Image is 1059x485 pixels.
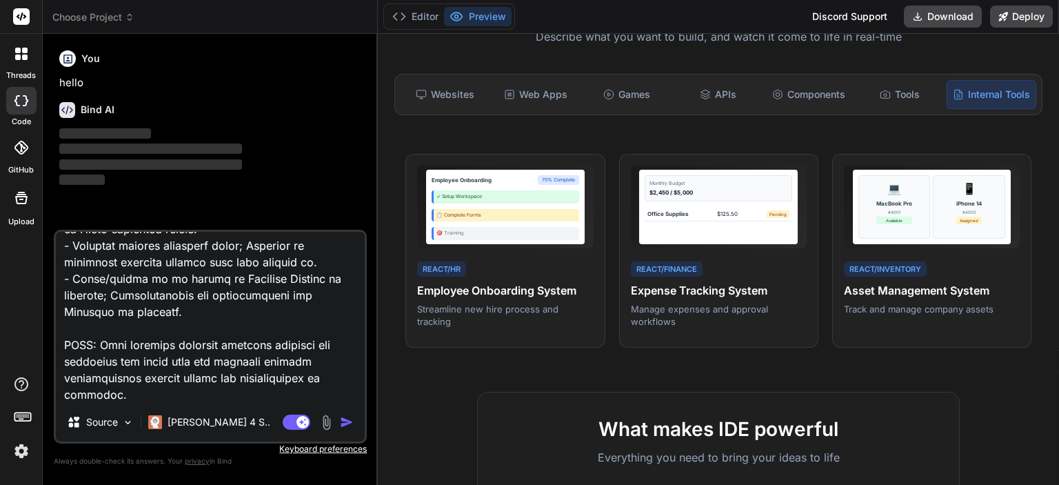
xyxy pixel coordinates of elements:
[717,210,738,218] div: $125.50
[876,199,912,208] div: MacBook Pro
[387,7,444,26] button: Editor
[887,180,901,197] div: 💻
[492,80,580,109] div: Web Apps
[904,6,982,28] button: Download
[631,303,807,328] p: Manage expenses and approval workflows
[844,303,1020,315] p: Track and manage company assets
[340,415,354,429] img: icon
[432,209,579,222] div: 📋 Complete Forms
[54,455,367,468] p: Always double-check its answers. Your in Bind
[8,216,34,228] label: Upload
[8,164,34,176] label: GitHub
[876,209,912,215] div: #A001
[844,282,1020,299] h4: Asset Management System
[956,199,982,208] div: iPhone 14
[319,415,334,430] img: attachment
[956,209,982,215] div: #A002
[417,282,593,299] h4: Employee Onboarding System
[444,7,512,26] button: Preview
[876,217,912,224] div: Available
[122,417,134,428] img: Pick Models
[844,261,927,277] div: React/Inventory
[432,227,579,240] div: 🎯 Training
[417,261,466,277] div: React/HR
[631,282,807,299] h4: Expense Tracking System
[59,75,364,91] p: hello
[59,175,105,185] span: ‌
[583,80,671,109] div: Games
[767,210,789,218] div: Pending
[59,159,242,170] span: ‌
[54,444,367,455] p: Keyboard preferences
[81,52,100,66] h6: You
[417,303,593,328] p: Streamline new hire process and tracking
[947,80,1036,109] div: Internal Tools
[765,80,853,109] div: Components
[59,143,242,154] span: ‌
[990,6,1053,28] button: Deploy
[10,439,33,463] img: settings
[647,210,688,218] div: Office Supplies
[500,449,937,466] p: Everything you need to bring your ideas to life
[185,457,210,465] span: privacy
[386,28,1051,46] p: Describe what you want to build, and watch it come to life in real-time
[674,80,762,109] div: APIs
[59,128,151,139] span: ‌
[81,103,114,117] h6: Bind AI
[86,415,118,429] p: Source
[956,217,982,224] div: Assigned
[649,188,787,197] div: $2,450 / $5,000
[804,6,896,28] div: Discord Support
[168,415,270,429] p: [PERSON_NAME] 4 S..
[52,10,134,24] span: Choose Project
[432,190,579,204] div: ✓ Setup Workspace
[56,232,365,403] textarea: LOREMIPS DOLORSIT — AmetcoNsec Adipisc Elitseddoe Tempor Incidid utlabor - Etdol m aliquaenim-adm...
[500,415,937,444] h2: What makes IDE powerful
[148,415,162,429] img: Claude 4 Sonnet
[12,116,31,128] label: code
[649,180,787,188] div: Monthly Budget
[432,176,492,184] div: Employee Onboarding
[631,261,703,277] div: React/Finance
[401,80,489,109] div: Websites
[962,180,976,197] div: 📱
[6,70,36,81] label: threads
[856,80,944,109] div: Tools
